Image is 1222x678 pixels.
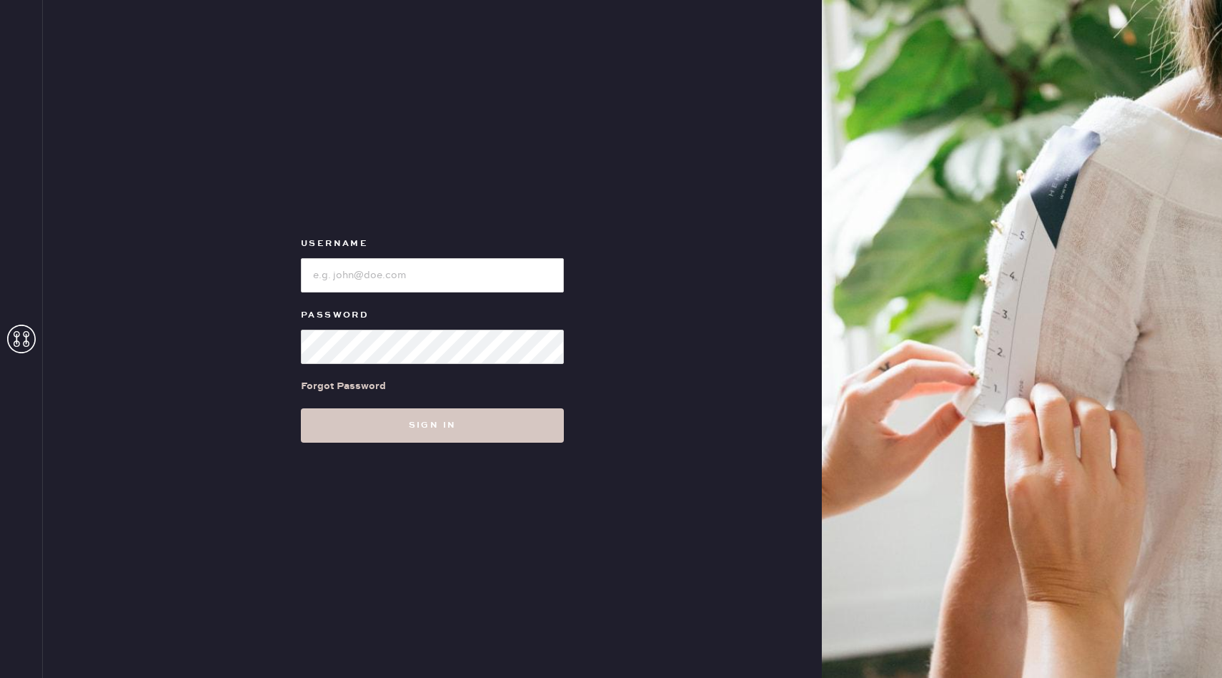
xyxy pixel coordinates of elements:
[301,378,386,394] div: Forgot Password
[301,307,564,324] label: Password
[301,364,386,408] a: Forgot Password
[301,258,564,293] input: e.g. john@doe.com
[301,408,564,443] button: Sign in
[301,235,564,252] label: Username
